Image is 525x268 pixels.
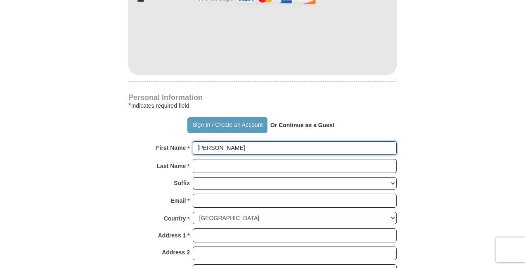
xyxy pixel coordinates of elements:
[170,195,186,206] strong: Email
[128,101,397,111] div: Indicates required field
[164,213,186,224] strong: Country
[156,142,186,154] strong: First Name
[162,247,190,258] strong: Address 2
[128,94,397,101] h4: Personal Information
[158,230,186,241] strong: Address 1
[270,122,335,128] strong: Or Continue as a Guest
[157,160,186,172] strong: Last Name
[187,117,267,133] button: Sign In / Create an Account
[174,177,190,189] strong: Suffix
